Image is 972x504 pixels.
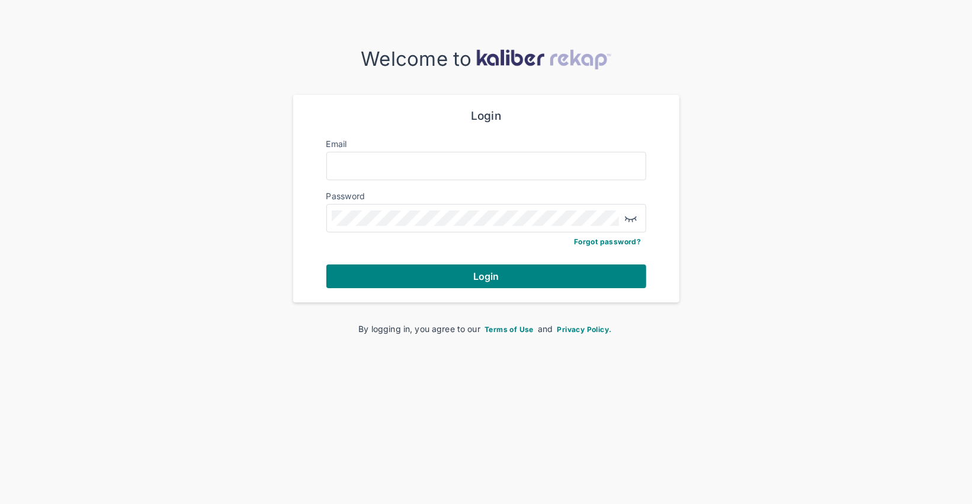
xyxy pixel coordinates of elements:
span: Terms of Use [485,325,534,334]
a: Privacy Policy. [556,324,614,334]
img: eye-closed.fa43b6e4.svg [624,211,638,225]
span: Login [473,270,499,282]
a: Forgot password? [574,237,641,246]
label: Email [326,139,347,149]
img: kaliber-logo [476,49,611,69]
div: By logging in, you agree to our and [312,323,660,335]
label: Password [326,191,365,201]
div: Login [326,109,646,123]
a: Terms of Use [483,324,535,334]
button: Login [326,264,646,288]
span: Privacy Policy. [557,325,612,334]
